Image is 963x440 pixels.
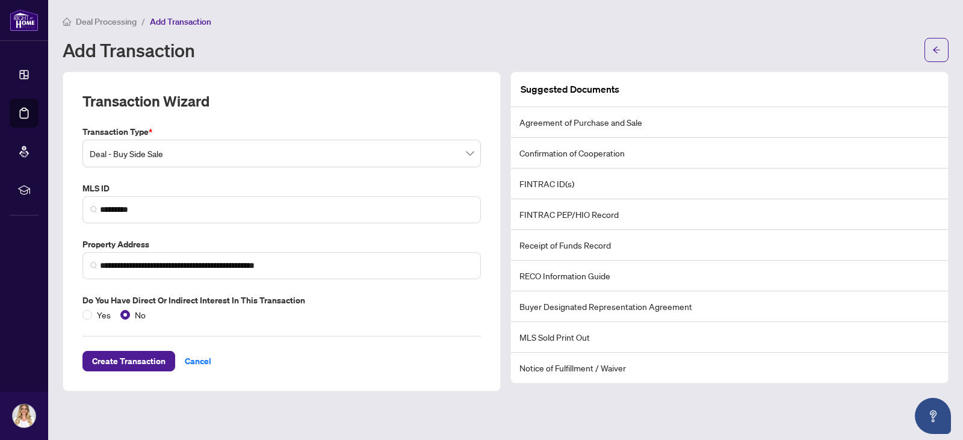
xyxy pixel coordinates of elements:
[10,9,39,31] img: logo
[82,351,175,371] button: Create Transaction
[511,291,948,322] li: Buyer Designated Representation Agreement
[185,352,211,371] span: Cancel
[175,351,221,371] button: Cancel
[13,404,36,427] img: Profile Icon
[82,91,209,111] h2: Transaction Wizard
[82,125,481,138] label: Transaction Type
[150,16,211,27] span: Add Transaction
[90,262,98,269] img: search_icon
[92,308,116,321] span: Yes
[141,14,145,28] li: /
[82,182,481,195] label: MLS ID
[521,82,619,97] article: Suggested Documents
[511,353,948,383] li: Notice of Fulfillment / Waiver
[90,206,98,213] img: search_icon
[82,238,481,251] label: Property Address
[915,398,951,434] button: Open asap
[511,261,948,291] li: RECO Information Guide
[90,142,474,165] span: Deal - Buy Side Sale
[511,199,948,230] li: FINTRAC PEP/HIO Record
[76,16,137,27] span: Deal Processing
[511,322,948,353] li: MLS Sold Print Out
[511,230,948,261] li: Receipt of Funds Record
[511,169,948,199] li: FINTRAC ID(s)
[511,138,948,169] li: Confirmation of Cooperation
[511,107,948,138] li: Agreement of Purchase and Sale
[63,17,71,26] span: home
[63,40,195,60] h1: Add Transaction
[932,46,941,54] span: arrow-left
[82,294,481,307] label: Do you have direct or indirect interest in this transaction
[130,308,150,321] span: No
[92,352,166,371] span: Create Transaction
